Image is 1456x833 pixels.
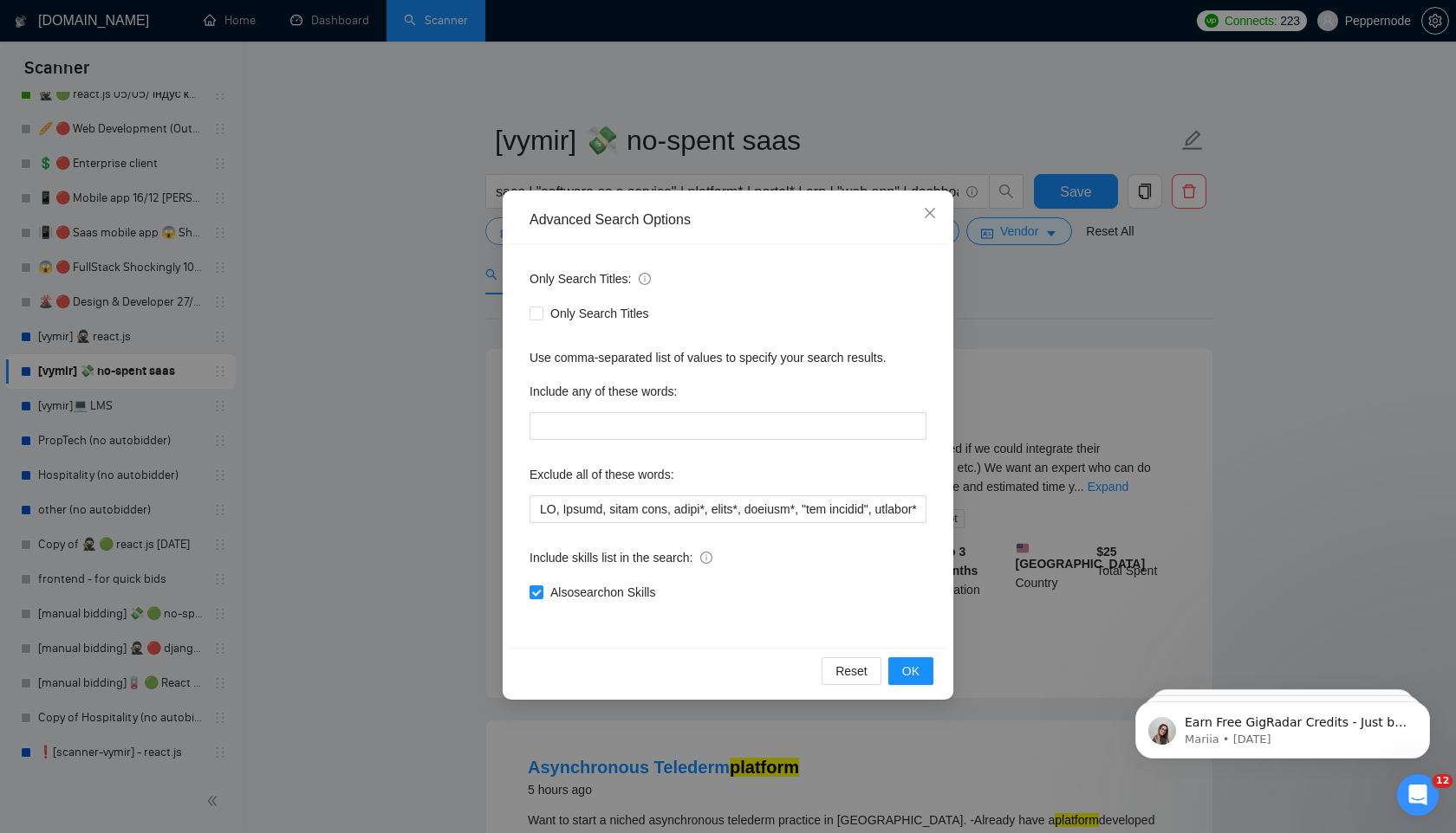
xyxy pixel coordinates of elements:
span: close [923,206,937,220]
span: Include skills list in the search: [530,548,712,567]
span: 12 [1433,774,1453,788]
span: info-circle [639,273,651,285]
div: Use comma-separated list of values to specify your search results. [530,348,926,367]
span: Also search on Skills [543,583,662,602]
button: Close [907,190,953,237]
span: info-circle [700,552,712,564]
div: Advanced Search Options [530,210,926,229]
iframe: Intercom live chat [1397,774,1439,816]
label: Include any of these words: [530,378,677,405]
label: Exclude all of these words: [530,461,674,488]
span: Only Search Titles: [530,269,651,288]
button: Reset [822,657,881,685]
span: Reset [835,662,868,681]
span: OK [902,662,920,681]
span: Only Search Titles [543,304,656,323]
iframe: Intercom notifications message [1109,665,1456,786]
button: OK [888,657,933,685]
